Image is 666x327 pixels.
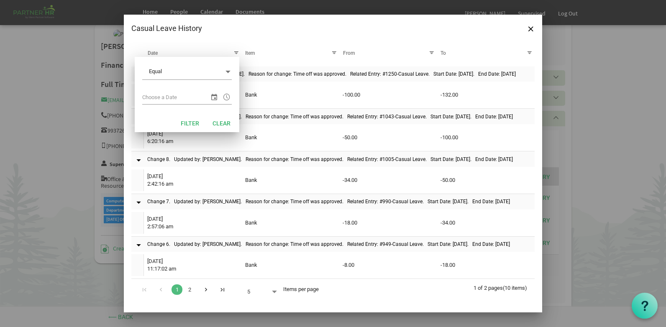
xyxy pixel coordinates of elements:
[144,108,535,124] td: Change 9. &nbsp; Updated by: Abhijit Nayak. &nbsp; Reason for change: Time off was approved. &nbs...
[441,50,446,56] span: To
[155,283,166,295] div: Go to previous page
[503,285,527,291] span: (10 items)
[437,169,535,191] td: -50.00 column header To
[144,254,242,276] td: 7/2/202411:17:02 am is template cell column header Date
[474,285,503,291] span: 1 of 2 pages
[144,151,535,167] td: Change 8. &nbsp; Updated by: Abhijit Nayak. &nbsp; Reason for change: Time off was approved. &nbs...
[343,50,355,56] span: From
[139,283,150,295] div: Go to first page
[144,127,242,148] td: 6/8/20246:20:16 am is template cell column header Date
[144,212,242,234] td: 17/4/20242:57:06 am is template cell column header Date
[131,22,454,35] div: Casual Leave History
[242,212,340,234] td: Bank column header Item
[200,283,212,295] div: Go to next page
[339,127,437,148] td: -50.00 column header From
[437,84,535,106] td: -132.00 column header To
[135,57,239,132] div: Filter menu dialog
[339,212,437,234] td: -18.00 column header From
[144,66,535,82] td: Change 10. &nbsp; Updated by: Abhijit Nayak. &nbsp; Reason for change: Time off was approved. &nb...
[144,169,242,191] td: 9/5/20242:42:16 am is template cell column header Date
[144,194,535,209] td: Change 7. &nbsp; Updated by: Abhijit Nayak. &nbsp; Reason for change: Time off was approved. &nbs...
[339,254,437,276] td: -8.00 column header From
[184,284,195,295] a: Goto Page 2
[209,92,219,102] span: select
[474,279,535,295] div: 1 of 2 pages (10 items)
[245,50,255,56] span: Item
[142,92,209,104] input: Choose a Date
[144,236,535,252] td: Change 6. &nbsp; Updated by: Heema Gautam. &nbsp; Reason for change: Time off was approved. &nbsp...
[242,84,340,106] td: Bank column header Item
[339,169,437,191] td: -34.00 column header From
[525,22,537,35] button: Close
[175,117,205,129] button: Filter
[339,84,437,106] td: -100.00 column header From
[172,284,182,295] a: Goto Page 1
[217,283,228,295] div: Go to last page
[242,254,340,276] td: Bank column header Item
[242,169,340,191] td: Bank column header Item
[148,50,158,56] span: Date
[437,254,535,276] td: -18.00 column header To
[283,286,319,292] span: Items per page
[437,127,535,148] td: -100.00 column header To
[242,127,340,148] td: Bank column header Item
[437,212,535,234] td: -34.00 column header To
[207,117,236,129] button: Clear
